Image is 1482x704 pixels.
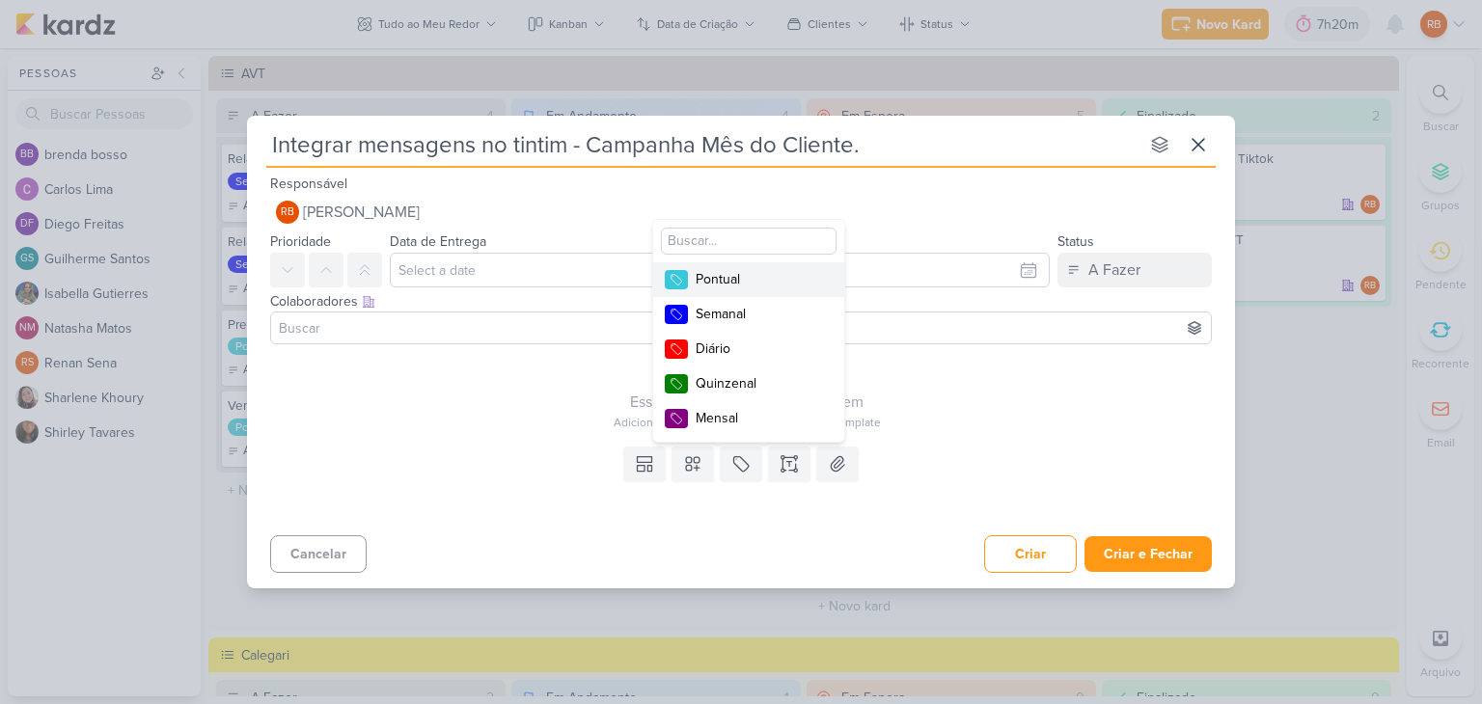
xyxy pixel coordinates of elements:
[696,269,821,289] div: Pontual
[270,291,1212,311] div: Colaboradores
[653,262,844,297] button: Pontual
[696,304,821,324] div: Semanal
[275,316,1207,339] input: Buscar
[653,332,844,366] button: Diário
[984,535,1077,573] button: Criar
[390,233,486,250] label: Data de Entrega
[266,127,1139,162] input: Kard Sem Título
[1057,253,1212,287] button: A Fazer
[270,535,367,573] button: Cancelar
[1084,536,1212,572] button: Criar e Fechar
[270,233,331,250] label: Prioridade
[661,228,837,255] input: Buscar...
[270,414,1223,431] div: Adicione um item abaixo ou selecione um template
[696,373,821,393] div: Quinzenal
[653,366,844,401] button: Quinzenal
[696,338,821,359] div: Diário
[303,201,420,224] span: [PERSON_NAME]
[276,201,299,224] div: Rogerio Bispo
[270,195,1212,230] button: RB [PERSON_NAME]
[270,391,1223,414] div: Esse kard não possui nenhum item
[1088,258,1140,282] div: A Fazer
[390,253,1050,287] input: Select a date
[653,401,844,436] button: Mensal
[281,207,294,218] p: RB
[270,176,347,192] label: Responsável
[696,408,821,428] div: Mensal
[653,297,844,332] button: Semanal
[1057,233,1094,250] label: Status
